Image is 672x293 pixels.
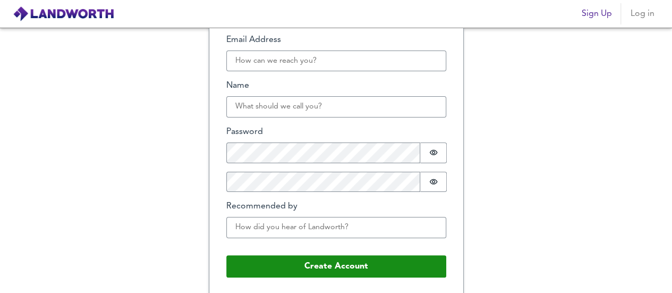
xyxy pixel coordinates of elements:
label: Email Address [226,34,446,46]
button: Create Account [226,255,446,278]
input: How did you hear of Landworth? [226,217,446,238]
button: Show password [420,143,447,163]
input: What should we call you? [226,96,446,118]
button: Sign Up [577,3,616,24]
img: logo [13,6,114,22]
input: How can we reach you? [226,51,446,72]
label: Recommended by [226,200,446,213]
span: Log in [630,6,655,21]
label: Name [226,80,446,92]
button: Show password [420,172,447,192]
button: Log in [625,3,659,24]
span: Sign Up [582,6,612,21]
label: Password [226,126,446,138]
